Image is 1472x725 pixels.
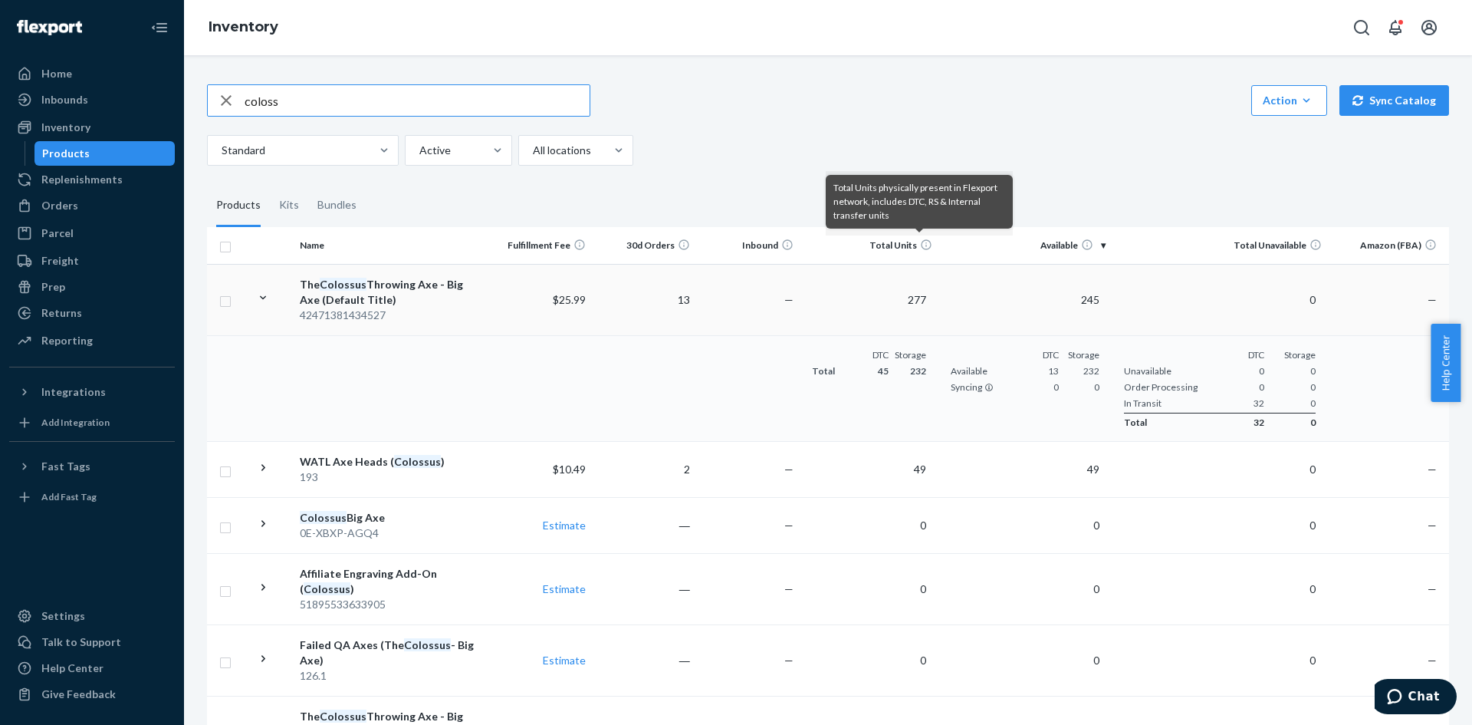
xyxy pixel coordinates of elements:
[543,654,586,667] a: Estimate
[41,120,90,135] div: Inventory
[1303,582,1322,595] span: 0
[41,608,85,624] div: Settings
[1065,381,1099,394] span: 0
[294,227,488,264] th: Name
[9,275,175,299] a: Prep
[1428,293,1437,306] span: —
[300,308,482,323] div: 42471381434527
[1270,397,1316,410] span: 0
[300,511,347,524] em: Colossus
[300,510,482,526] div: Big Axe
[9,485,175,509] a: Add Fast Tag
[9,301,175,325] a: Returns
[1431,324,1460,402] button: Help Center
[41,384,106,400] div: Integrations
[1339,85,1449,116] button: Sync Catalog
[1251,85,1327,116] button: Action
[1025,364,1059,377] span: 13
[300,668,482,684] div: 126.1
[404,638,451,651] em: Colossus
[41,416,110,429] div: Add Integration
[914,519,932,532] span: 0
[1428,582,1437,595] span: —
[41,305,82,321] div: Returns
[592,227,695,264] th: 30d Orders
[951,364,1019,377] span: Available
[784,519,793,532] span: —
[9,87,175,112] a: Inbounds
[1375,679,1457,717] iframe: Opens a widget where you can chat to one of our agents
[938,227,1112,264] th: Available
[865,348,889,361] div: DTC
[17,20,82,35] img: Flexport logo
[9,454,175,479] button: Fast Tags
[9,221,175,246] a: Parcel
[220,143,222,158] input: Standard
[34,141,176,166] a: Products
[41,490,97,503] div: Add Fast Tag
[908,463,932,476] span: 49
[300,597,482,612] div: 51895533633905
[41,92,88,107] div: Inbounds
[1025,381,1059,394] span: 0
[865,364,889,377] span: 45
[9,167,175,192] a: Replenishments
[1220,397,1265,410] span: 32
[488,227,592,264] th: Fulfillment Fee
[300,638,482,668] div: Failed QA Axes (The - Big Axe)
[1081,463,1106,476] span: 49
[1087,654,1106,667] span: 0
[592,441,695,497] td: 2
[1065,348,1099,361] div: Storage
[1087,582,1106,595] span: 0
[300,526,482,541] div: 0E-XBXP-AGQ4
[42,146,90,161] div: Products
[553,463,586,476] span: $10.49
[914,654,932,667] span: 0
[1414,12,1444,43] button: Open account menu
[245,85,590,116] input: Search inventory by name or sku
[1124,364,1214,377] span: Unavailable
[41,279,65,295] div: Prep
[317,184,356,227] div: Bundles
[1220,416,1265,429] span: 32
[800,227,938,264] th: Total Units
[1346,12,1377,43] button: Open Search Box
[9,115,175,140] a: Inventory
[1270,348,1316,361] div: Storage
[543,582,586,595] a: Estimate
[9,328,175,353] a: Reporting
[41,687,116,702] div: Give Feedback
[9,61,175,86] a: Home
[1303,463,1322,476] span: 0
[1065,364,1099,377] span: 232
[1220,364,1265,377] span: 0
[592,264,695,335] td: 13
[1220,348,1265,361] div: DTC
[196,5,291,50] ol: breadcrumbs
[394,455,441,468] em: Colossus
[9,630,175,654] button: Talk to Support
[209,18,278,35] a: Inventory
[1025,348,1059,361] div: DTC
[784,582,793,595] span: —
[320,278,366,291] em: Colossus
[320,710,366,723] em: Colossus
[531,143,533,158] input: All locations
[9,682,175,707] button: Give Feedback
[300,566,482,597] div: Affiliate Engraving Add-On ( )
[41,333,93,348] div: Reporting
[41,661,103,676] div: Help Center
[784,463,793,476] span: —
[1328,227,1449,264] th: Amazon (FBA)
[41,634,121,650] div: Talk to Support
[41,198,78,213] div: Orders
[300,277,482,308] div: The Throwing Axe - Big Axe (Default Title)
[784,654,793,667] span: —
[1380,12,1411,43] button: Open notifications
[1303,519,1322,532] span: 0
[41,253,79,269] div: Freight
[9,410,175,435] a: Add Integration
